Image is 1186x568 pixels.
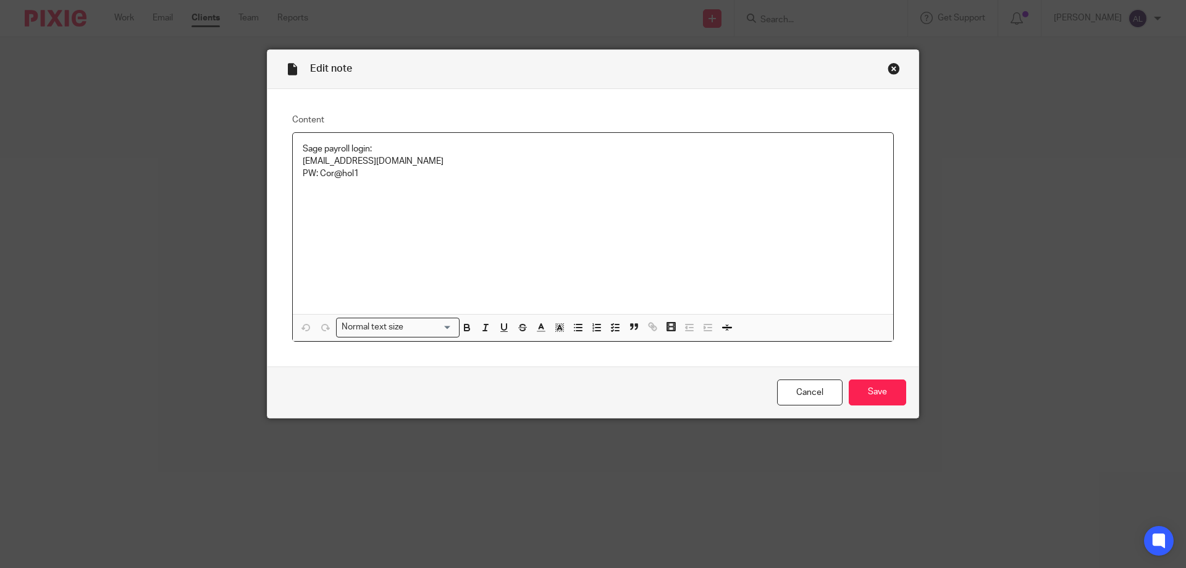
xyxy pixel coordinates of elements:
[408,321,452,334] input: Search for option
[303,143,883,155] p: Sage payroll login:
[339,321,406,334] span: Normal text size
[310,64,352,74] span: Edit note
[888,62,900,75] div: Close this dialog window
[292,114,894,126] label: Content
[777,379,843,406] a: Cancel
[303,155,883,180] p: [EMAIL_ADDRESS][DOMAIN_NAME] PW: Cor@hol1
[849,379,906,406] input: Save
[336,318,460,337] div: Search for option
